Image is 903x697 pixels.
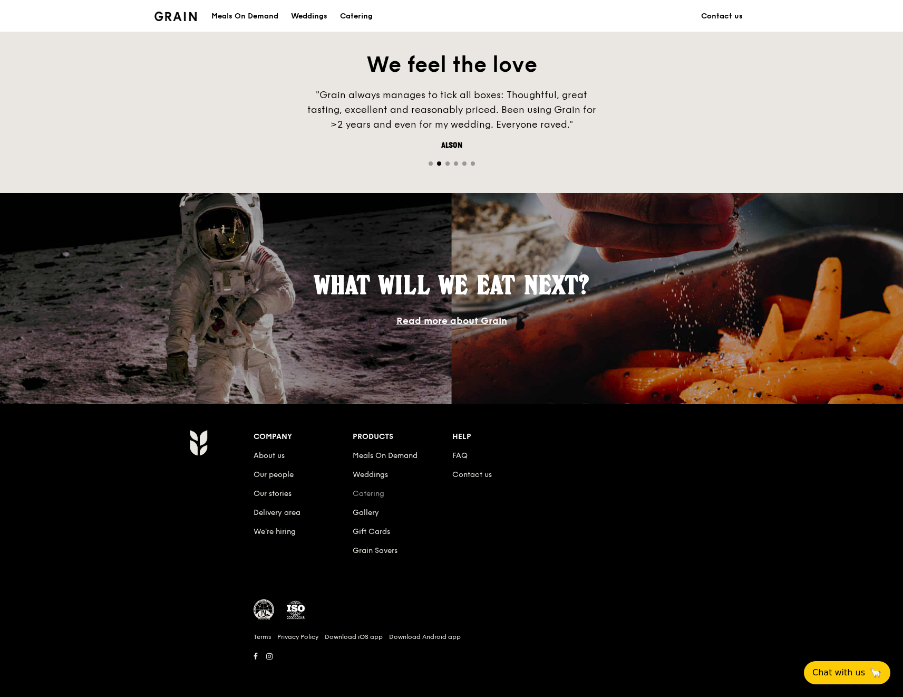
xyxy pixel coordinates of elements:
a: Contact us [695,1,749,32]
a: About us [254,451,285,460]
div: Alson [294,140,610,151]
a: We’re hiring [254,527,296,536]
span: What will we eat next? [314,270,589,300]
img: MUIS Halal Certified [254,599,275,620]
span: Go to slide 5 [462,161,467,166]
span: Go to slide 6 [471,161,475,166]
a: Weddings [353,470,388,479]
span: Go to slide 1 [429,161,433,166]
span: 🦙 [869,666,882,679]
span: Go to slide 3 [445,161,450,166]
div: Catering [340,1,373,32]
img: Grain [154,12,197,21]
div: "Grain always manages to tick all boxes: Thoughtful, great tasting, excellent and reasonably pric... [294,88,610,132]
a: Grain Savers [353,546,397,555]
a: Meals On Demand [353,451,417,460]
h6: Revision [148,664,755,672]
a: Download Android app [389,633,461,641]
div: Meals On Demand [211,1,278,32]
div: Weddings [291,1,327,32]
span: Go to slide 2 [437,161,441,166]
span: Chat with us [812,666,865,679]
span: Go to slide 4 [454,161,458,166]
a: Catering [353,489,384,498]
a: Our stories [254,489,292,498]
div: Products [353,429,452,444]
a: Read more about Grain [396,315,507,327]
div: Company [254,429,353,444]
a: Gallery [353,508,379,517]
a: Delivery area [254,508,300,517]
a: Our people [254,470,294,479]
a: Terms [254,633,271,641]
img: ISO Certified [285,599,306,620]
a: Download iOS app [325,633,383,641]
a: Privacy Policy [277,633,318,641]
a: FAQ [452,451,468,460]
a: Weddings [285,1,334,32]
button: Chat with us🦙 [804,661,890,684]
a: Catering [334,1,379,32]
a: Gift Cards [353,527,390,536]
a: Contact us [452,470,492,479]
img: Grain [189,429,208,456]
div: Help [452,429,552,444]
